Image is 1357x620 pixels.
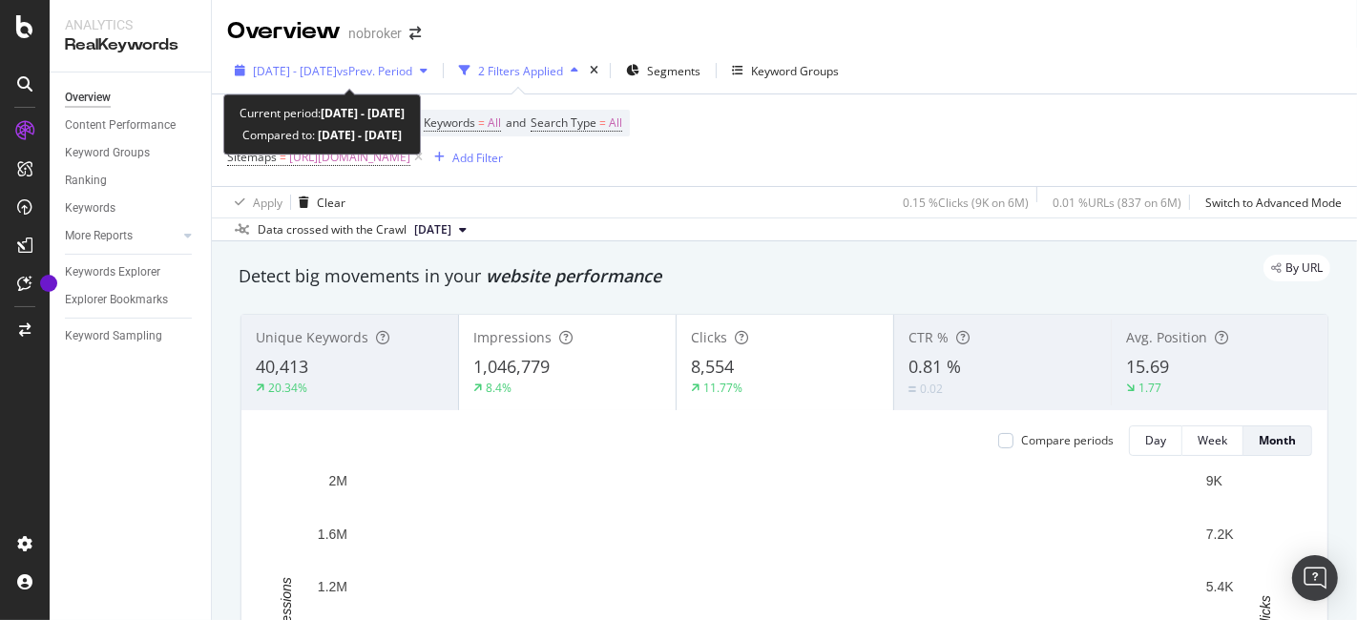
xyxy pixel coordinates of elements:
div: Overview [65,88,111,108]
div: Apply [253,195,282,211]
button: Clear [291,187,345,217]
div: Compare periods [1021,432,1114,448]
span: = [280,149,286,165]
img: Equal [908,386,916,392]
text: 7.2K [1206,527,1234,542]
div: Keyword Groups [751,63,839,79]
a: Content Performance [65,115,198,135]
span: 1,046,779 [473,355,550,378]
div: Keyword Sampling [65,326,162,346]
span: 15.69 [1126,355,1169,378]
span: Unique Keywords [256,328,368,346]
span: Sitemaps [227,149,277,165]
span: Impressions [473,328,552,346]
div: legacy label [1263,255,1330,281]
div: Keyword Groups [65,143,150,163]
div: 0.02 [920,381,943,397]
div: 2 Filters Applied [478,63,563,79]
span: = [599,114,606,131]
div: Content Performance [65,115,176,135]
span: All [609,110,622,136]
span: CTR % [908,328,949,346]
div: arrow-right-arrow-left [409,27,421,40]
div: Keywords Explorer [65,262,160,282]
div: 0.01 % URLs ( 837 on 6M ) [1053,195,1181,211]
a: More Reports [65,226,178,246]
div: Ranking [65,171,107,191]
div: Clear [317,195,345,211]
span: 2025 Jul. 7th [414,221,451,238]
div: Month [1259,432,1296,448]
span: All [488,110,501,136]
a: Explorer Bookmarks [65,290,198,310]
span: 40,413 [256,355,308,378]
div: Compared to: [242,125,402,147]
div: Current period: [240,103,405,125]
div: nobroker [348,24,402,43]
span: Search Type [531,114,596,131]
div: Add Filter [452,150,503,166]
button: Apply [227,187,282,217]
span: 0.81 % [908,355,961,378]
div: Switch to Advanced Mode [1205,195,1342,211]
div: 0.15 % Clicks ( 9K on 6M ) [903,195,1029,211]
button: Month [1243,425,1312,456]
div: More Reports [65,226,133,246]
text: 2M [329,473,347,488]
div: 8.4% [486,380,511,396]
button: Segments [618,55,708,86]
div: times [586,61,602,80]
span: [URL][DOMAIN_NAME] [289,144,410,171]
div: Data crossed with the Crawl [258,221,407,238]
a: Keyword Sampling [65,326,198,346]
div: 1.77 [1138,380,1161,396]
div: 20.34% [268,380,307,396]
button: [DATE] [407,218,474,241]
a: Overview [65,88,198,108]
span: Keywords [424,114,475,131]
b: [DATE] - [DATE] [315,128,402,144]
div: Keywords [65,198,115,218]
div: RealKeywords [65,34,196,56]
button: Day [1129,425,1182,456]
span: Avg. Position [1126,328,1207,346]
text: 1.2M [318,579,347,594]
span: Segments [647,63,700,79]
span: vs Prev. Period [337,63,412,79]
span: and [506,114,526,131]
div: Open Intercom Messenger [1292,555,1338,601]
span: [DATE] - [DATE] [253,63,337,79]
div: Week [1198,432,1227,448]
div: Analytics [65,15,196,34]
a: Keywords Explorer [65,262,198,282]
button: Keyword Groups [724,55,846,86]
span: 8,554 [691,355,734,378]
button: Add Filter [427,146,503,169]
span: By URL [1285,262,1323,274]
span: = [478,114,485,131]
text: 5.4K [1206,579,1234,594]
div: Day [1145,432,1166,448]
text: 9K [1206,473,1223,488]
div: 11.77% [703,380,742,396]
button: [DATE] - [DATE]vsPrev. Period [227,55,435,86]
text: 1.6M [318,527,347,542]
a: Keyword Groups [65,143,198,163]
div: Explorer Bookmarks [65,290,168,310]
div: Overview [227,15,341,48]
span: Clicks [691,328,727,346]
b: [DATE] - [DATE] [321,106,405,122]
a: Keywords [65,198,198,218]
div: Tooltip anchor [40,275,57,292]
a: Ranking [65,171,198,191]
button: 2 Filters Applied [451,55,586,86]
button: Week [1182,425,1243,456]
button: Switch to Advanced Mode [1198,187,1342,217]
